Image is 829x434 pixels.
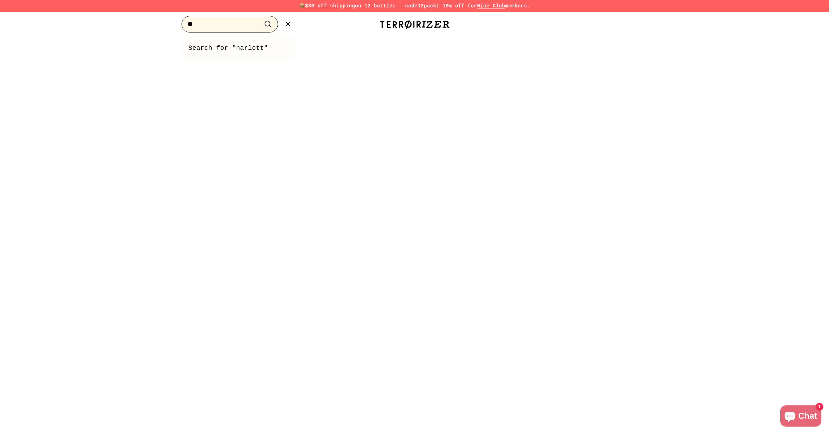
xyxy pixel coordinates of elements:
inbox-online-store-chat: Shopify online store chat [778,405,823,428]
strong: 12pack [418,3,436,9]
p: 📦 on 12 bottles - code | 10% off for members. [164,2,665,10]
a: Wine Club [477,3,505,9]
a: Search for "harlott" [189,43,288,53]
span: $30 off shipping [305,3,355,9]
